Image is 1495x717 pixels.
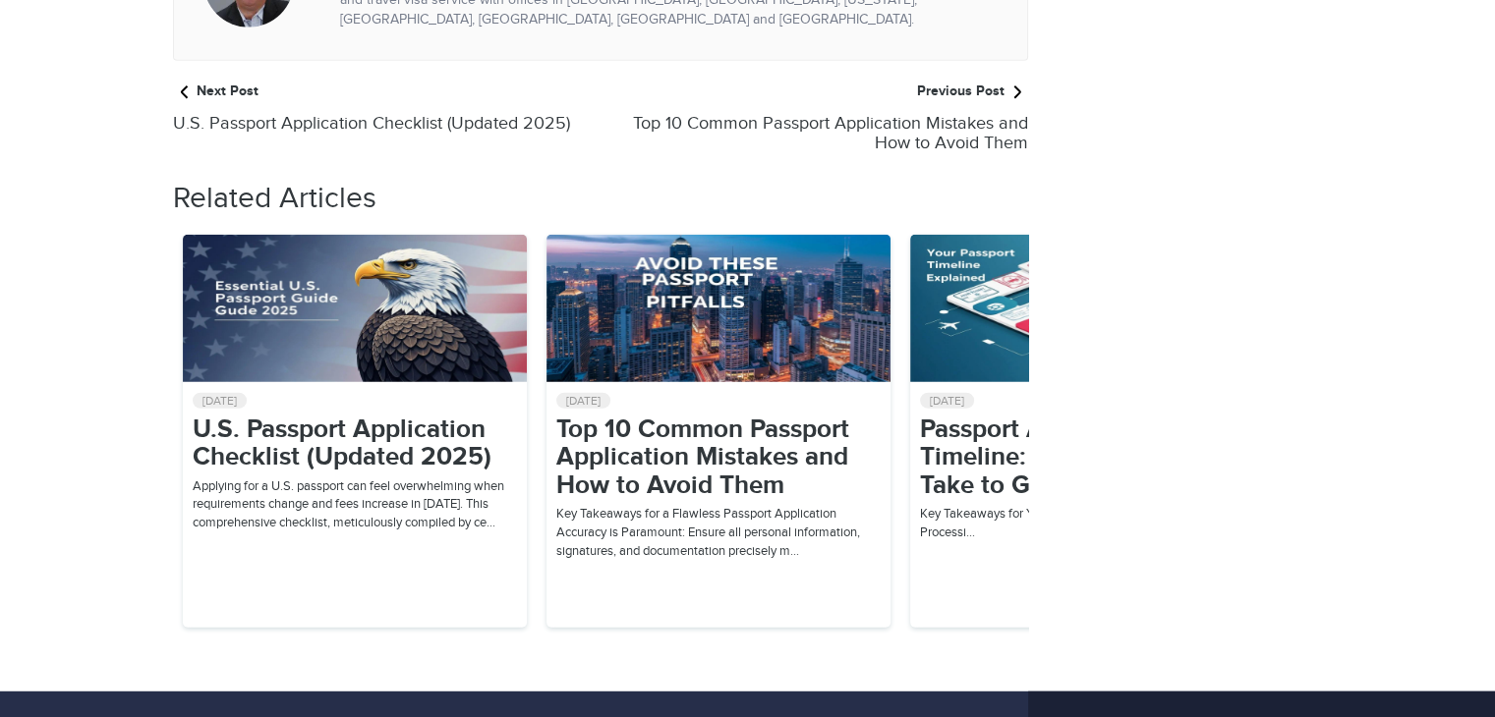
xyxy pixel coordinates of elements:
[546,235,891,382] img: passport-top_10_mistakes_-_28de80_-_2186b91805bf8f87dc4281b6adbed06c6a56d5ae.jpg
[615,114,1028,153] h4: Top 10 Common Passport Application Mistakes and How to Avoid Them
[173,81,586,134] a: Next Post U.S. Passport Application Checklist (Updated 2025)
[193,477,517,532] p: Applying for a U.S. passport can feel overwhelming when requirements change and fees increase in ...
[173,83,259,99] strong: Next Post
[917,83,1028,99] strong: Previous Post
[193,393,247,409] span: [DATE]
[920,416,1244,501] a: Passport Application Timeline: How Long Does It Take to Get Your Passport?
[556,505,881,560] p: Key Takeaways for a Flawless Passport Application Accuracy is Paramount: Ensure all personal info...
[920,393,974,409] span: [DATE]
[173,183,1028,215] h2: Related Articles
[615,81,1028,153] a: Previous Post Top 10 Common Passport Application Mistakes and How to Avoid Them
[556,393,610,409] span: [DATE]
[183,235,527,382] img: 2ba978ba-4c65-444b-9d1e-7c0d9c4724a8_-_28de80_-_2186b91805bf8f87dc4281b6adbed06c6a56d5ae.jpg
[193,416,517,472] a: U.S. Passport Application Checklist (Updated 2025)
[556,416,881,501] a: Top 10 Common Passport Application Mistakes and How to Avoid Them
[920,505,1244,541] p: Key Takeaways for Your Passport Timeline Routine Processi...
[173,114,586,134] h4: U.S. Passport Application Checklist (Updated 2025)
[910,235,1254,382] img: passport-timeline_-_28de80_-_2186b91805bf8f87dc4281b6adbed06c6a56d5ae.jpg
